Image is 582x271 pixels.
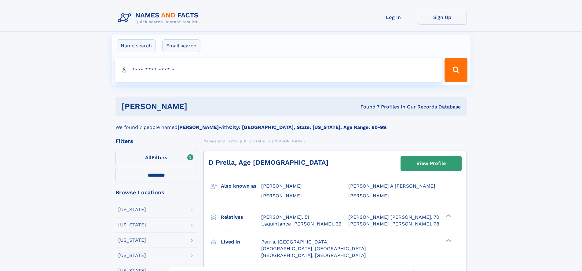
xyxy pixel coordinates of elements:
span: Perris, [GEOGRAPHIC_DATA] [261,239,329,245]
span: [PERSON_NAME] [261,193,302,199]
a: Laquintance [PERSON_NAME], 32 [261,221,341,227]
h3: Also known as [221,181,261,191]
a: Log In [369,10,418,25]
b: City: [GEOGRAPHIC_DATA], State: [US_STATE], Age Range: 60-99 [229,124,386,130]
h3: Lived in [221,237,261,247]
span: [PERSON_NAME] [261,183,302,189]
h3: Relatives [221,212,261,222]
div: Found 7 Profiles In Our Records Database [274,104,461,110]
label: Email search [162,39,200,52]
span: [PERSON_NAME] [348,193,389,199]
button: Search Button [445,58,467,82]
a: D Prella, Age [DEMOGRAPHIC_DATA] [209,159,328,166]
div: Browse Locations [115,190,197,195]
div: ❯ [444,214,452,218]
div: View Profile [416,156,446,170]
label: Filters [115,151,197,165]
span: Prella [253,139,265,143]
div: Filters [115,138,197,144]
a: P [244,137,247,145]
span: [GEOGRAPHIC_DATA], [GEOGRAPHIC_DATA] [261,246,366,251]
a: Prella [253,137,265,145]
span: All [145,155,152,160]
a: [PERSON_NAME] [PERSON_NAME], 78 [348,221,439,227]
span: [GEOGRAPHIC_DATA], [GEOGRAPHIC_DATA] [261,252,366,258]
div: [US_STATE] [118,222,146,227]
b: [PERSON_NAME] [178,124,219,130]
div: [US_STATE] [118,253,146,258]
label: Name search [117,39,156,52]
div: We found 7 people named with . [115,116,467,131]
div: ❯ [444,238,452,242]
div: [US_STATE] [118,207,146,212]
h1: [PERSON_NAME] [122,103,274,110]
a: View Profile [401,156,461,171]
span: P [244,139,247,143]
input: search input [115,58,442,82]
a: [PERSON_NAME], 51 [261,214,309,221]
a: Names and Facts [203,137,237,145]
img: Logo Names and Facts [115,10,203,26]
a: [PERSON_NAME] [PERSON_NAME], 70 [348,214,439,221]
span: [PERSON_NAME] A [PERSON_NAME] [348,183,435,189]
div: [US_STATE] [118,238,146,243]
a: Sign Up [418,10,467,25]
span: [PERSON_NAME] [272,139,305,143]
